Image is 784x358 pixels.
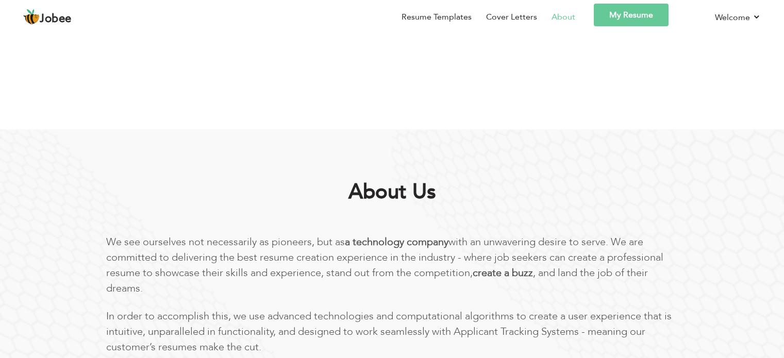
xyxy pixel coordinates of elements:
[473,266,533,280] b: create a buzz
[683,8,699,24] img: Profile Img
[715,11,761,24] a: Welcome
[23,9,40,25] img: jobee.io
[23,9,72,25] a: Jobee
[345,235,448,249] b: a technology company
[486,11,537,23] a: Cover Letters
[552,11,575,23] a: About
[106,309,678,355] p: In order to accomplish this, we use advanced technologies and computational algorithms to create ...
[40,13,72,25] span: Jobee
[594,4,669,26] a: My Resume
[106,234,678,296] p: We see ourselves not necessarily as pioneers, but as with an unwavering desire to serve. We are c...
[131,179,654,206] h1: About Us
[402,11,472,23] a: Resume Templates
